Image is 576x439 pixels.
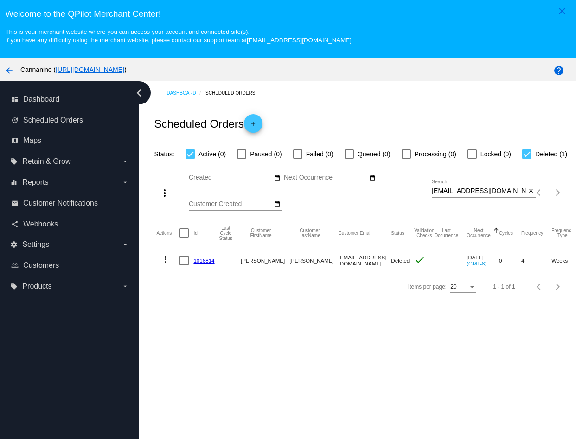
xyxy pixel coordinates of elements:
[23,95,59,103] span: Dashboard
[289,247,338,274] mat-cell: [PERSON_NAME]
[22,240,49,249] span: Settings
[493,284,515,290] div: 1 - 1 of 1
[549,183,567,202] button: Next page
[20,66,127,73] span: Cannanine ( )
[415,148,456,160] span: Processing (0)
[284,174,367,181] input: Next Occurrence
[156,219,179,247] mat-header-cell: Actions
[22,282,51,291] span: Products
[205,86,263,100] a: Scheduled Orders
[189,174,272,181] input: Created
[154,114,262,133] h2: Scheduled Orders
[435,228,459,238] button: Change sorting for LastOccurrenceUtc
[535,148,567,160] span: Deleted (1)
[5,9,570,19] h3: Welcome to the QPilot Merchant Center!
[122,179,129,186] i: arrow_drop_down
[241,228,281,238] button: Change sorting for CustomerFirstName
[11,258,129,273] a: people_outline Customers
[23,116,83,124] span: Scheduled Orders
[306,148,333,160] span: Failed (0)
[154,150,174,158] span: Status:
[521,230,543,236] button: Change sorting for Frequency
[274,200,281,208] mat-icon: date_range
[159,187,170,199] mat-icon: more_vert
[132,85,147,100] i: chevron_left
[289,228,330,238] button: Change sorting for CustomerLastName
[530,183,549,202] button: Previous page
[11,113,129,128] a: update Scheduled Orders
[160,254,171,265] mat-icon: more_vert
[241,247,289,274] mat-cell: [PERSON_NAME]
[521,247,551,274] mat-cell: 4
[467,247,499,274] mat-cell: [DATE]
[549,278,567,296] button: Next page
[11,220,19,228] i: share
[414,254,425,265] mat-icon: check
[5,28,351,44] small: This is your merchant website where you can access your account and connected site(s). If you hav...
[10,283,18,290] i: local_offer
[23,136,41,145] span: Maps
[193,230,197,236] button: Change sorting for Id
[247,37,352,44] a: [EMAIL_ADDRESS][DOMAIN_NAME]
[11,96,19,103] i: dashboard
[23,220,58,228] span: Webhooks
[551,228,573,238] button: Change sorting for FrequencyType
[499,230,513,236] button: Change sorting for Cycles
[339,247,391,274] mat-cell: [EMAIL_ADDRESS][DOMAIN_NAME]
[11,116,19,124] i: update
[553,65,564,76] mat-icon: help
[10,158,18,165] i: local_offer
[122,283,129,290] i: arrow_drop_down
[56,66,124,73] a: [URL][DOMAIN_NAME]
[499,247,521,274] mat-cell: 0
[248,121,259,132] mat-icon: add
[369,174,376,182] mat-icon: date_range
[391,230,404,236] button: Change sorting for Status
[450,284,476,291] mat-select: Items per page:
[4,65,15,76] mat-icon: arrow_back
[467,228,491,238] button: Change sorting for NextOccurrenceUtc
[274,174,281,182] mat-icon: date_range
[250,148,282,160] span: Paused (0)
[11,133,129,148] a: map Maps
[480,148,511,160] span: Locked (0)
[414,219,434,247] mat-header-cell: Validation Checks
[358,148,390,160] span: Queued (0)
[198,148,226,160] span: Active (0)
[11,196,129,211] a: email Customer Notifications
[189,200,272,208] input: Customer Created
[122,241,129,248] i: arrow_drop_down
[408,284,447,290] div: Items per page:
[450,284,456,290] span: 20
[557,6,568,17] mat-icon: close
[526,186,536,196] button: Clear
[122,158,129,165] i: arrow_drop_down
[193,258,214,264] a: 1016814
[10,241,18,248] i: settings
[11,200,19,207] i: email
[219,226,232,241] button: Change sorting for LastProcessingCycleId
[11,217,129,232] a: share Webhooks
[166,86,205,100] a: Dashboard
[467,260,486,266] a: (GMT-8)
[22,178,48,187] span: Reports
[530,278,549,296] button: Previous page
[391,258,410,264] span: Deleted
[10,179,18,186] i: equalizer
[432,187,526,195] input: Search
[11,262,19,269] i: people_outline
[11,137,19,144] i: map
[23,199,98,207] span: Customer Notifications
[22,157,70,166] span: Retain & Grow
[23,261,59,270] span: Customers
[528,187,534,195] mat-icon: close
[339,230,371,236] button: Change sorting for CustomerEmail
[11,92,129,107] a: dashboard Dashboard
